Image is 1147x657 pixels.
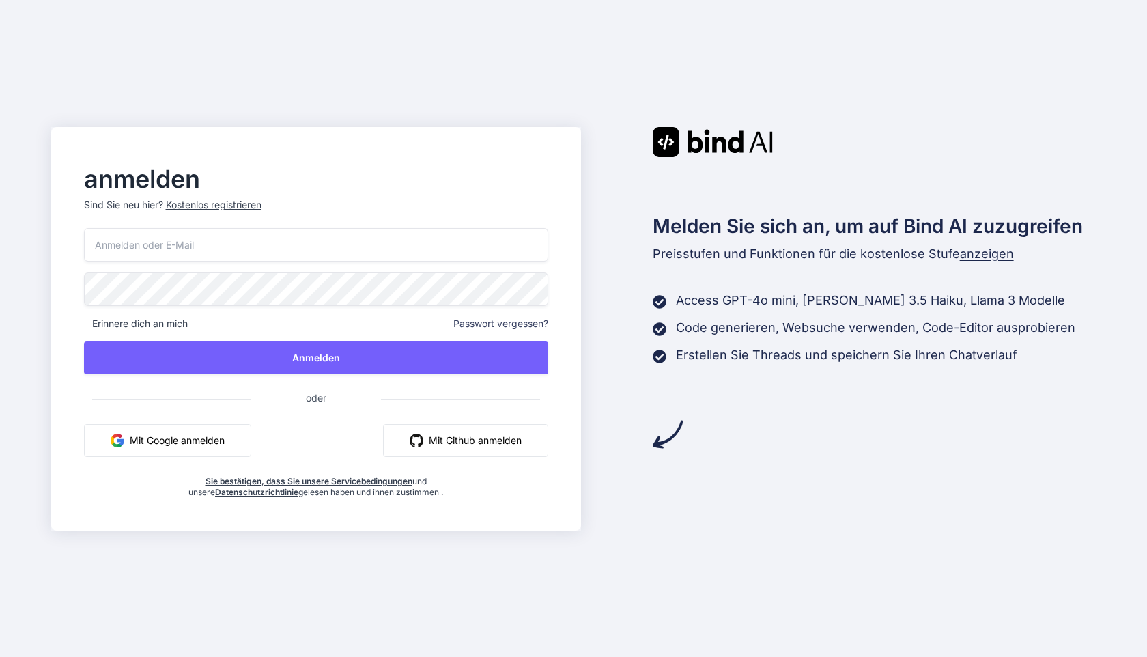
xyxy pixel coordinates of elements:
[410,434,423,447] img: github
[298,487,443,497] font: gelesen haben und ihnen zustimmen .
[84,199,163,210] font: Sind Sie neu hier?
[130,434,225,446] font: Mit Google anmelden
[653,247,960,261] font: Preisstufen und Funktionen für die kostenlose Stufe
[653,419,683,449] img: Pfeil
[383,424,548,457] button: Mit Github anmelden
[453,318,548,329] font: Passwort vergessen?
[84,424,251,457] button: Mit Google anmelden
[188,476,427,497] font: und unsere
[215,487,298,497] a: Datenschutzrichtlinie
[429,434,522,446] font: Mit Github anmelden
[306,392,326,404] font: oder
[960,247,1014,261] font: anzeigen
[92,318,188,329] font: Erinnere dich an mich
[676,348,1017,362] font: Erstellen Sie Threads und speichern Sie Ihren Chatverlauf
[653,127,773,157] img: Bind AI-Logo
[676,293,1065,307] font: Access GPT-4o mini, [PERSON_NAME] 3.5 Haiku, Llama 3 Modelle
[292,352,340,363] font: Anmelden
[84,341,548,374] button: Anmelden
[166,199,261,210] font: Kostenlos registrieren
[206,476,412,486] a: Sie bestätigen, dass Sie unsere Servicebedingungen
[84,164,200,194] font: anmelden
[653,214,1083,238] font: Melden Sie sich an, um auf Bind AI zuzugreifen
[111,434,124,447] img: Google
[676,320,1075,335] font: Code generieren, Websuche verwenden, Code-Editor ausprobieren
[84,228,548,262] input: Anmelden oder E-Mail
